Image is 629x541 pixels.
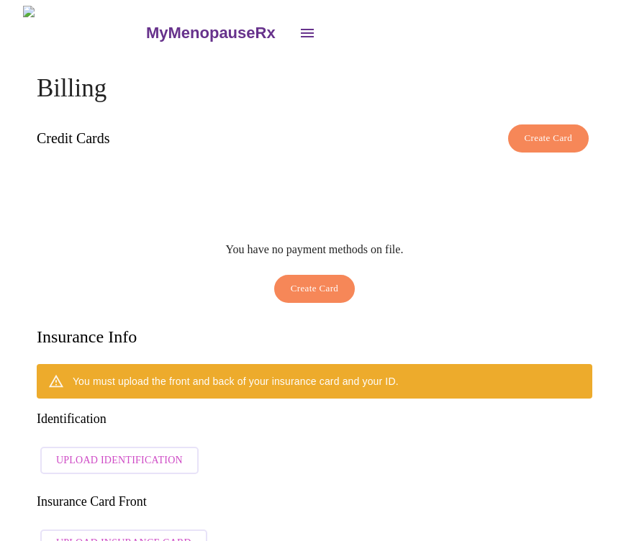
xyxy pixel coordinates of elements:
h3: Identification [37,412,592,427]
h3: Insurance Info [37,327,137,347]
span: Create Card [291,281,339,297]
p: You have no payment methods on file. [226,243,404,256]
h4: Billing [37,74,592,103]
span: Create Card [525,130,573,147]
h3: Insurance Card Front [37,494,592,509]
button: Create Card [274,275,356,303]
button: open drawer [290,16,325,50]
span: Upload Identification [56,452,183,470]
img: MyMenopauseRx Logo [23,6,144,60]
h3: Credit Cards [37,130,110,147]
h3: MyMenopauseRx [146,24,276,42]
button: Create Card [508,124,589,153]
a: MyMenopauseRx [144,8,289,58]
button: Upload Identification [40,447,199,475]
div: You must upload the front and back of your insurance card and your ID. [73,368,399,394]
